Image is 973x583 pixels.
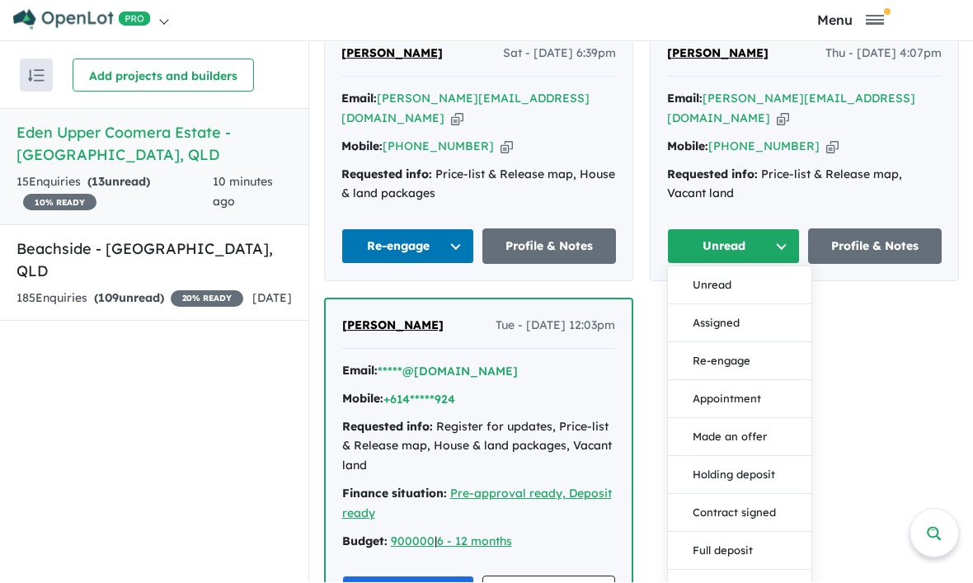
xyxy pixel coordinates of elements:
img: Openlot PRO Logo White [13,10,151,31]
h5: Beachside - [GEOGRAPHIC_DATA] , QLD [16,238,292,283]
span: [PERSON_NAME] [341,46,443,61]
span: Tue - [DATE] 12:03pm [496,317,615,336]
a: [PHONE_NUMBER] [383,139,494,154]
strong: Email: [342,364,378,378]
img: sort.svg [28,70,45,82]
button: Re-engage [668,343,811,381]
a: Pre-approval ready, Deposit ready [342,487,612,521]
span: 10 minutes ago [213,175,273,209]
span: 10 % READY [23,195,96,211]
button: Holding deposit [668,457,811,495]
strong: Mobile: [667,139,708,154]
strong: Email: [341,92,377,106]
button: Copy [826,139,839,156]
div: Register for updates, Price-list & Release map, House & land packages, Vacant land [342,418,615,477]
a: Profile & Notes [482,229,616,265]
button: Copy [451,110,463,128]
button: Assigned [668,305,811,343]
div: Price-list & Release map, Vacant land [667,166,942,205]
span: [DATE] [252,291,292,306]
button: Toggle navigation [732,12,970,28]
a: [PERSON_NAME] [341,45,443,64]
span: 109 [98,291,119,306]
h5: Eden Upper Coomera Estate - [GEOGRAPHIC_DATA] , QLD [16,122,292,167]
a: 900000 [391,534,435,549]
span: [PERSON_NAME] [667,46,769,61]
div: | [342,533,615,552]
button: Appointment [668,381,811,419]
button: Unread [667,229,801,265]
strong: ( unread) [94,291,164,306]
span: [PERSON_NAME] [342,318,444,333]
div: 185 Enquir ies [16,289,243,309]
span: 20 % READY [171,291,243,308]
a: Profile & Notes [808,229,942,265]
a: [PERSON_NAME][EMAIL_ADDRESS][DOMAIN_NAME] [341,92,590,126]
strong: Budget: [342,534,388,549]
a: [PHONE_NUMBER] [708,139,820,154]
span: Thu - [DATE] 4:07pm [825,45,942,64]
button: Re-engage [341,229,475,265]
strong: Requested info: [667,167,758,182]
span: Sat - [DATE] 6:39pm [503,45,616,64]
strong: Requested info: [341,167,432,182]
button: Copy [501,139,513,156]
a: [PERSON_NAME] [342,317,444,336]
strong: Requested info: [342,420,433,435]
button: Unread [668,267,811,305]
a: [PERSON_NAME][EMAIL_ADDRESS][DOMAIN_NAME] [667,92,915,126]
strong: Finance situation: [342,487,447,501]
div: 15 Enquir ies [16,173,213,213]
span: 13 [92,175,105,190]
button: Full deposit [668,533,811,571]
button: Made an offer [668,419,811,457]
a: [PERSON_NAME] [667,45,769,64]
div: Price-list & Release map, House & land packages [341,166,616,205]
button: Contract signed [668,495,811,533]
strong: ( unread) [87,175,150,190]
button: Copy [777,110,789,128]
strong: Mobile: [341,139,383,154]
strong: Mobile: [342,392,383,407]
a: 6 - 12 months [437,534,512,549]
button: Add projects and builders [73,59,254,92]
strong: Email: [667,92,703,106]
